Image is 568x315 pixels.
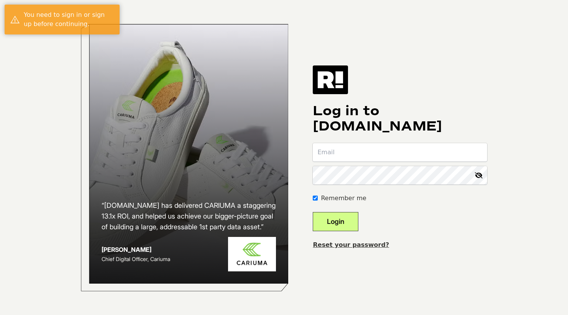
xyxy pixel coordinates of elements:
[313,241,389,248] a: Reset your password?
[313,65,348,94] img: Retention.com
[102,256,170,262] span: Chief Digital Officer, Cariuma
[102,246,151,253] strong: [PERSON_NAME]
[228,237,276,272] img: Cariuma
[24,10,114,29] div: You need to sign in or sign up before continuing.
[313,143,487,162] input: Email
[102,200,276,232] h2: “[DOMAIN_NAME] has delivered CARIUMA a staggering 13.1x ROI, and helped us achieve our bigger-pic...
[313,212,358,231] button: Login
[321,194,366,203] label: Remember me
[313,103,487,134] h1: Log in to [DOMAIN_NAME]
